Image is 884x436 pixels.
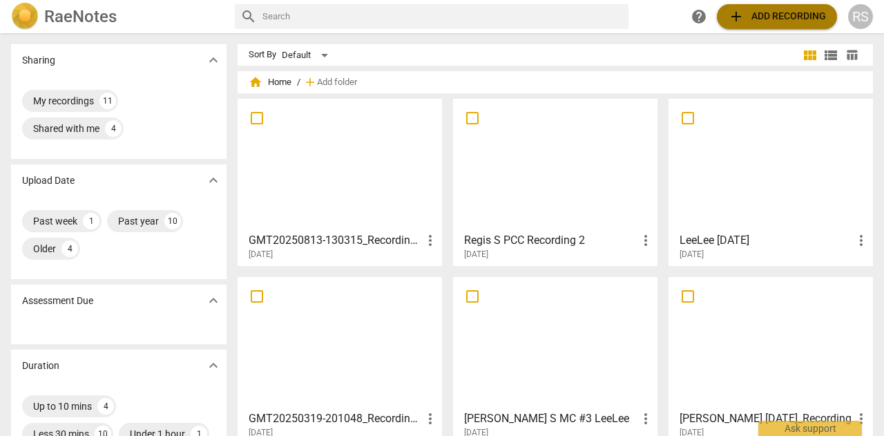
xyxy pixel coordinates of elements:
[458,104,653,260] a: Regis S PCC Recording 2[DATE]
[464,410,637,427] h3: Regis S MC #3 LeeLee
[282,44,333,66] div: Default
[680,232,853,249] h3: LeeLee 5 1 2025
[83,213,99,229] div: 1
[728,8,826,25] span: Add recording
[845,48,858,61] span: table_chart
[240,8,257,25] span: search
[800,45,820,66] button: Tile view
[99,93,116,109] div: 11
[297,77,300,88] span: /
[44,7,117,26] h2: RaeNotes
[802,47,818,64] span: view_module
[205,292,222,309] span: expand_more
[164,213,181,229] div: 10
[22,359,59,373] p: Duration
[422,232,439,249] span: more_vert
[853,232,869,249] span: more_vert
[11,3,224,30] a: LogoRaeNotes
[728,8,744,25] span: add
[820,45,841,66] button: List view
[205,357,222,374] span: expand_more
[637,232,654,249] span: more_vert
[249,410,422,427] h3: GMT20250319-201048_Recording_gallery_1280x720
[203,50,224,70] button: Show more
[33,242,56,256] div: Older
[249,75,291,89] span: Home
[203,290,224,311] button: Show more
[242,104,437,260] a: GMT20250813-130315_Recording_gallery_1280x720 (6)[DATE]
[22,173,75,188] p: Upload Date
[249,50,276,60] div: Sort By
[11,3,39,30] img: Logo
[33,214,77,228] div: Past week
[97,398,114,415] div: 4
[823,47,839,64] span: view_list
[464,249,488,260] span: [DATE]
[637,410,654,427] span: more_vert
[673,104,868,260] a: LeeLee [DATE][DATE]
[22,294,93,308] p: Assessment Due
[105,120,122,137] div: 4
[249,232,422,249] h3: GMT20250813-130315_Recording_gallery_1280x720 (6)
[22,53,55,68] p: Sharing
[203,170,224,191] button: Show more
[262,6,623,28] input: Search
[303,75,317,89] span: add
[691,8,707,25] span: help
[203,355,224,376] button: Show more
[118,214,159,228] div: Past year
[686,4,711,29] a: Help
[717,4,837,29] button: Upload
[680,249,704,260] span: [DATE]
[249,249,273,260] span: [DATE]
[422,410,439,427] span: more_vert
[33,399,92,413] div: Up to 10 mins
[317,77,357,88] span: Add folder
[758,421,862,436] div: Ask support
[848,4,873,29] button: RS
[33,122,99,135] div: Shared with me
[205,172,222,189] span: expand_more
[853,410,869,427] span: more_vert
[249,75,262,89] span: home
[61,240,78,257] div: 4
[680,410,853,427] h3: Loren 2025 03 19_Recording
[841,45,862,66] button: Table view
[205,52,222,68] span: expand_more
[464,232,637,249] h3: Regis S PCC Recording 2
[33,94,94,108] div: My recordings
